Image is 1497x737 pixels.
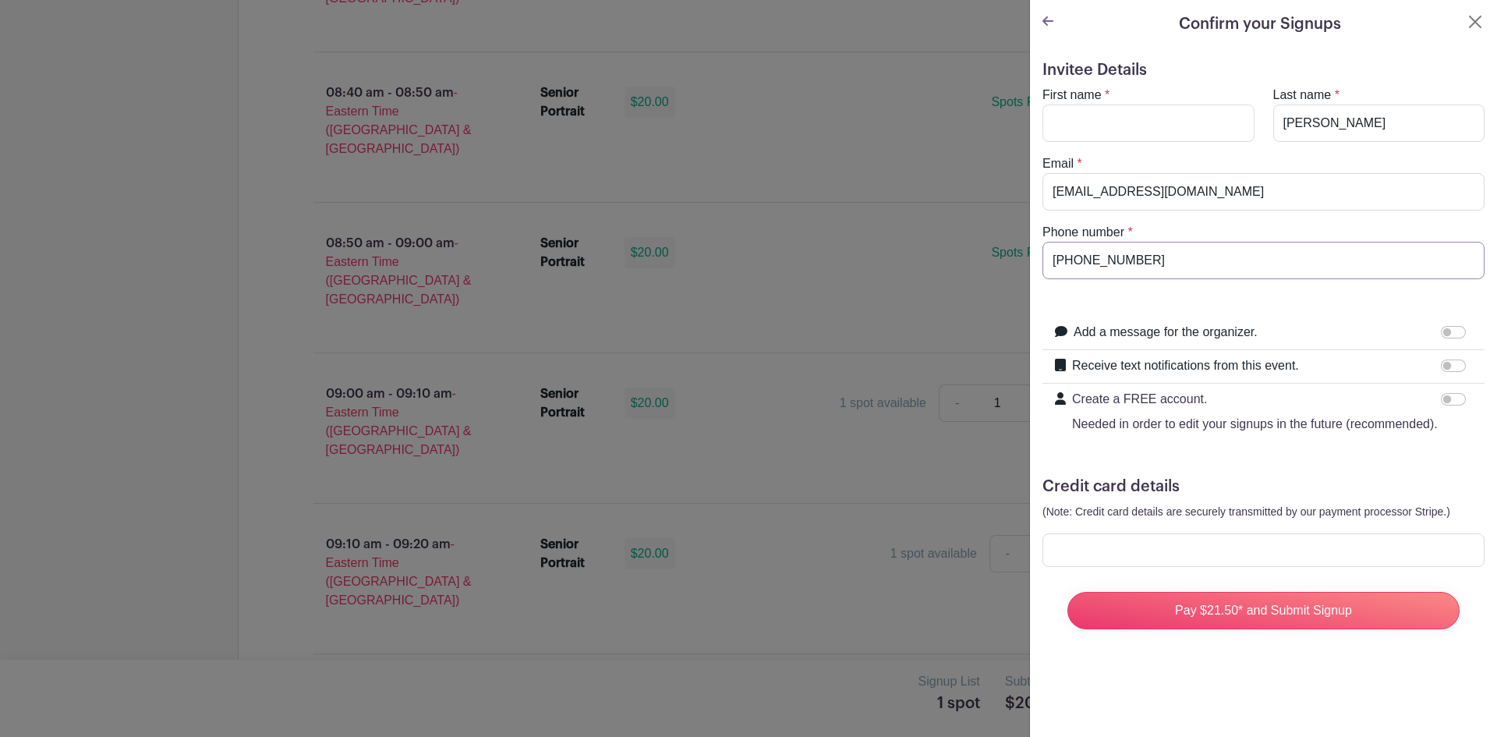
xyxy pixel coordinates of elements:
[1179,12,1341,36] h5: Confirm your Signups
[1273,86,1332,105] label: Last name
[1072,415,1438,434] p: Needed in order to edit your signups in the future (recommended).
[1042,223,1124,242] label: Phone number
[1042,505,1450,518] small: (Note: Credit card details are securely transmitted by our payment processor Stripe.)
[1072,390,1438,409] p: Create a FREE account.
[1042,154,1074,173] label: Email
[1466,12,1485,31] button: Close
[1053,543,1474,558] iframe: Secure card payment input frame
[1067,592,1460,629] input: Pay $21.50* and Submit Signup
[1074,323,1258,342] label: Add a message for the organizer.
[1072,356,1299,375] label: Receive text notifications from this event.
[1042,61,1485,80] h5: Invitee Details
[1042,477,1485,496] h5: Credit card details
[1042,86,1102,105] label: First name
